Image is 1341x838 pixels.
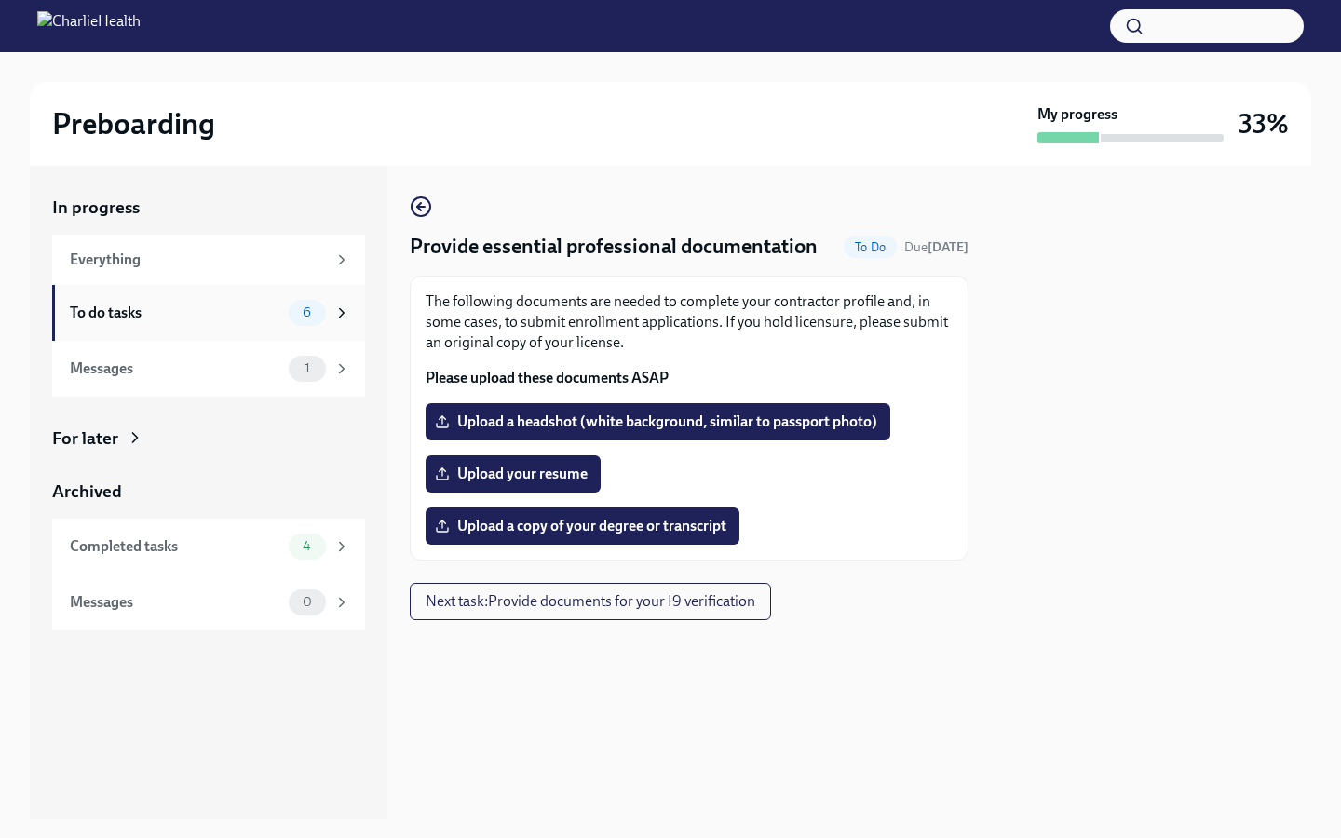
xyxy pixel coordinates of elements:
[37,11,141,41] img: CharlieHealth
[426,592,755,611] span: Next task : Provide documents for your I9 verification
[291,539,322,553] span: 4
[1037,104,1117,125] strong: My progress
[70,536,281,557] div: Completed tasks
[52,426,118,451] div: For later
[904,239,968,255] span: Due
[291,305,322,319] span: 6
[410,583,771,620] button: Next task:Provide documents for your I9 verification
[426,369,669,386] strong: Please upload these documents ASAP
[52,480,365,504] a: Archived
[439,465,588,483] span: Upload your resume
[52,574,365,630] a: Messages0
[70,592,281,613] div: Messages
[426,455,601,493] label: Upload your resume
[426,507,739,545] label: Upload a copy of your degree or transcript
[410,233,818,261] h4: Provide essential professional documentation
[52,105,215,142] h2: Preboarding
[293,361,321,375] span: 1
[52,341,365,397] a: Messages1
[1239,107,1289,141] h3: 33%
[439,412,877,431] span: Upload a headshot (white background, similar to passport photo)
[52,519,365,574] a: Completed tasks4
[70,303,281,323] div: To do tasks
[928,239,968,255] strong: [DATE]
[426,291,953,353] p: The following documents are needed to complete your contractor profile and, in some cases, to sub...
[52,196,365,220] a: In progress
[291,595,323,609] span: 0
[70,358,281,379] div: Messages
[52,285,365,341] a: To do tasks6
[439,517,726,535] span: Upload a copy of your degree or transcript
[52,235,365,285] a: Everything
[844,240,897,254] span: To Do
[904,238,968,256] span: September 21st, 2025 08:00
[426,403,890,440] label: Upload a headshot (white background, similar to passport photo)
[70,250,326,270] div: Everything
[52,426,365,451] a: For later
